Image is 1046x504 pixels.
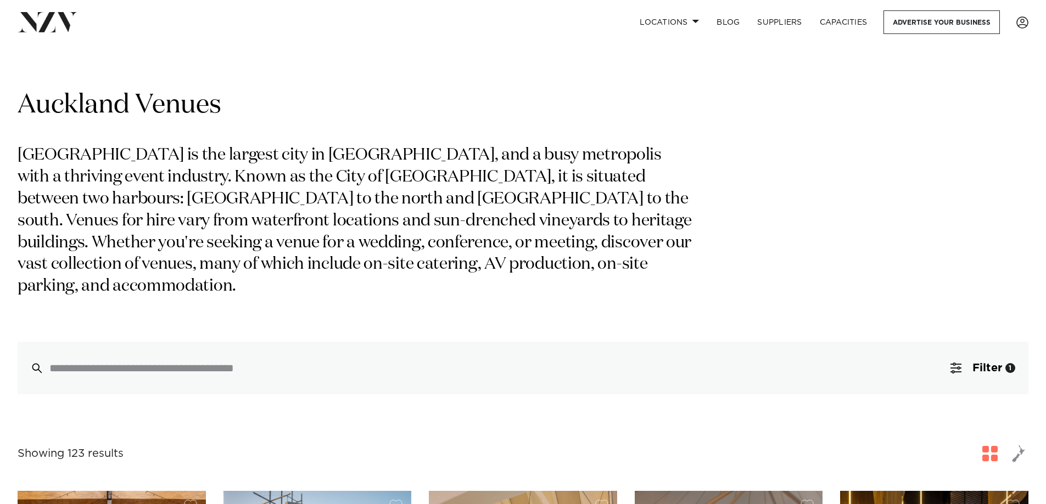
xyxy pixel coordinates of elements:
a: SUPPLIERS [748,10,810,34]
img: nzv-logo.png [18,12,77,32]
div: 1 [1005,363,1015,373]
h1: Auckland Venues [18,88,1028,123]
p: [GEOGRAPHIC_DATA] is the largest city in [GEOGRAPHIC_DATA], and a busy metropolis with a thriving... [18,145,696,298]
button: Filter1 [937,342,1028,394]
a: Advertise your business [883,10,1000,34]
span: Filter [972,363,1002,373]
a: BLOG [708,10,748,34]
a: Locations [631,10,708,34]
a: Capacities [811,10,876,34]
div: Showing 123 results [18,445,124,462]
